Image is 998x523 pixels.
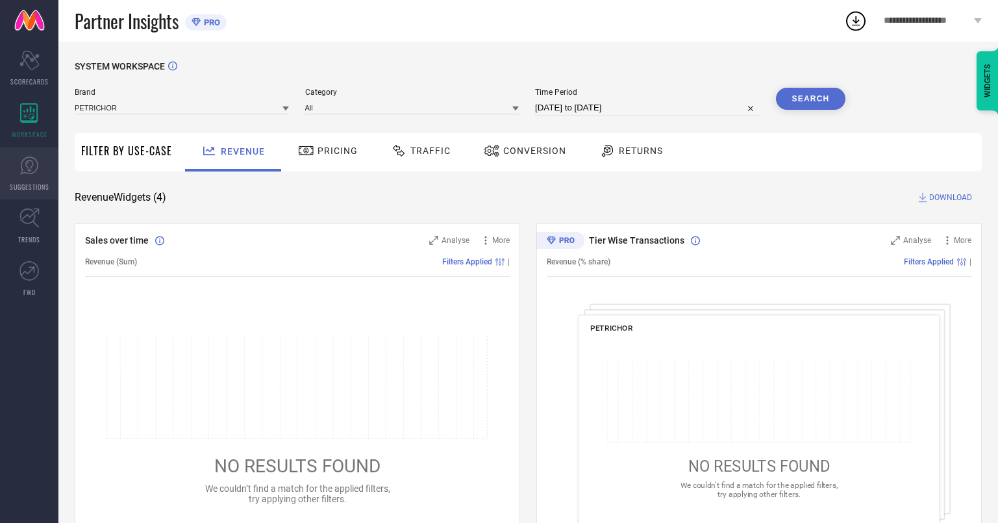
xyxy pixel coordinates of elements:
[10,77,49,86] span: SCORECARDS
[954,236,971,245] span: More
[844,9,867,32] div: Open download list
[508,257,510,266] span: |
[85,257,137,266] span: Revenue (Sum)
[410,146,451,156] span: Traffic
[688,457,830,476] span: NO RESULTS FOUND
[776,88,846,110] button: Search
[429,236,438,245] svg: Zoom
[929,191,972,204] span: DOWNLOAD
[969,257,971,266] span: |
[85,235,149,246] span: Sales over time
[75,88,289,97] span: Brand
[680,481,838,498] span: We couldn’t find a match for the applied filters, try applying other filters.
[442,236,469,245] span: Analyse
[205,483,390,504] span: We couldn’t find a match for the applied filters, try applying other filters.
[536,232,584,251] div: Premium
[590,324,632,333] span: PETRICHOR
[318,146,358,156] span: Pricing
[12,129,47,139] span: WORKSPACE
[75,8,179,34] span: Partner Insights
[214,455,380,477] span: NO RESULTS FOUND
[10,182,49,192] span: SUGGESTIONS
[442,257,492,266] span: Filters Applied
[535,88,760,97] span: Time Period
[492,236,510,245] span: More
[23,287,36,297] span: FWD
[221,146,265,157] span: Revenue
[903,236,931,245] span: Analyse
[547,257,610,266] span: Revenue (% share)
[305,88,519,97] span: Category
[75,61,165,71] span: SYSTEM WORKSPACE
[904,257,954,266] span: Filters Applied
[81,143,172,159] span: Filter By Use-Case
[18,235,40,244] span: TRENDS
[891,236,900,245] svg: Zoom
[535,100,760,116] input: Select time period
[589,235,684,246] span: Tier Wise Transactions
[75,191,166,204] span: Revenue Widgets ( 4 )
[201,18,220,27] span: PRO
[619,146,663,156] span: Returns
[503,146,566,156] span: Conversion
